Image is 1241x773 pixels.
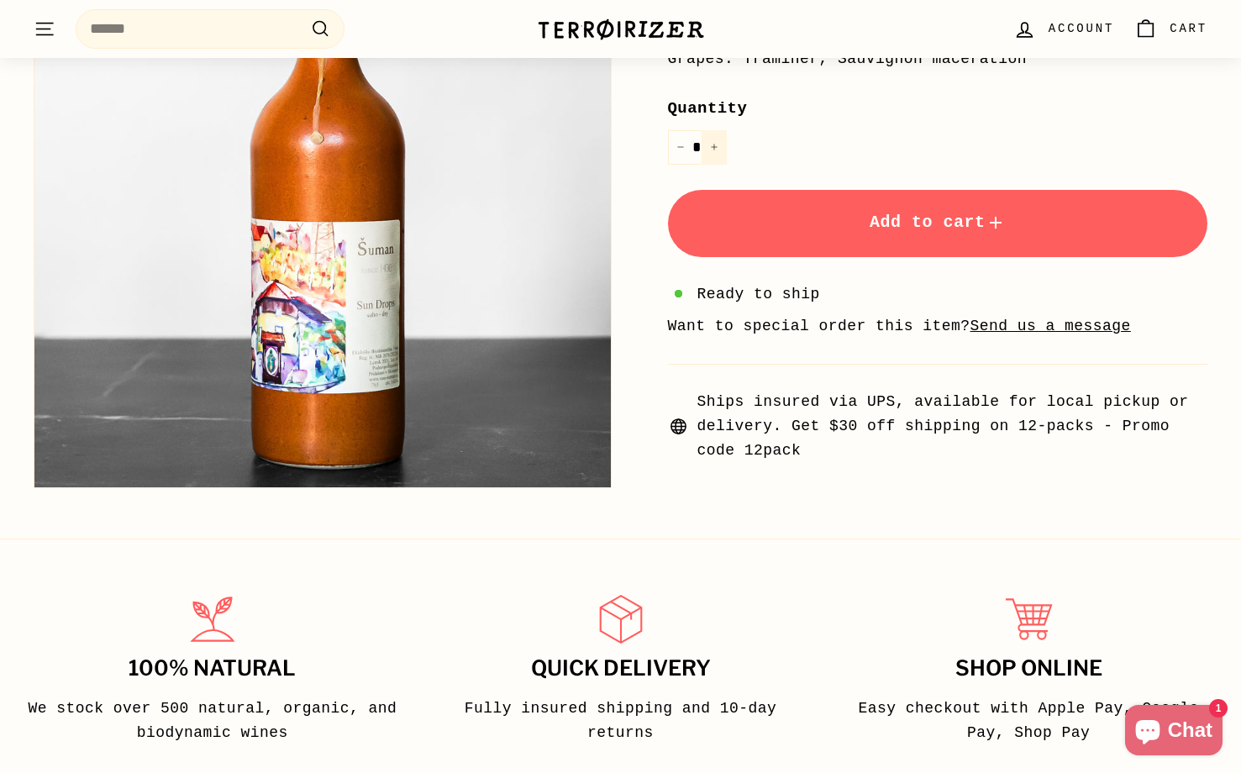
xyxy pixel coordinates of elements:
[435,657,807,681] h3: Quick delivery
[1124,4,1217,54] a: Cart
[1120,705,1228,760] inbox-online-store-chat: Shopify online store chat
[1049,19,1114,38] span: Account
[697,282,820,307] span: Ready to ship
[843,657,1214,681] h3: Shop Online
[668,190,1208,257] button: Add to cart
[27,697,398,745] p: We stock over 500 natural, organic, and biodynamic wines
[970,318,1131,334] a: Send us a message
[27,657,398,681] h3: 100% Natural
[435,697,807,745] p: Fully insured shipping and 10-day returns
[668,47,1208,71] div: Grapes: Traminer, Sauvignon maceration
[668,130,727,165] input: quantity
[1170,19,1207,38] span: Cart
[668,96,1208,121] label: Quantity
[702,130,727,165] button: Increase item quantity by one
[668,130,693,165] button: Reduce item quantity by one
[697,390,1208,462] span: Ships insured via UPS, available for local pickup or delivery. Get $30 off shipping on 12-packs -...
[843,697,1214,745] p: Easy checkout with Apple Pay, Google Pay, Shop Pay
[870,213,1006,232] span: Add to cart
[668,314,1208,339] li: Want to special order this item?
[1003,4,1124,54] a: Account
